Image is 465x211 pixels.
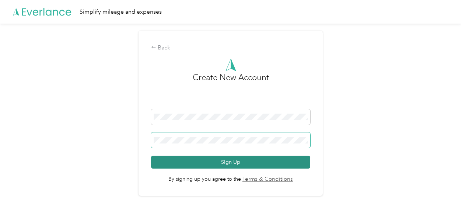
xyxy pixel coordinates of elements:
[151,169,310,183] span: By signing up you agree to the
[193,71,269,109] h3: Create New Account
[80,7,162,17] div: Simplify mileage and expenses
[241,175,293,184] a: Terms & Conditions
[151,44,310,52] div: Back
[151,156,310,169] button: Sign Up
